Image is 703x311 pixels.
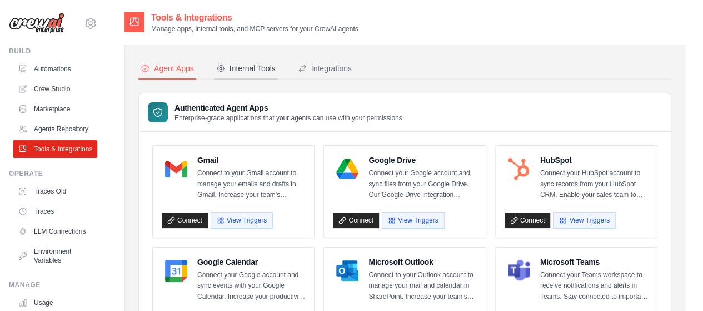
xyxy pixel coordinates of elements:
[333,213,379,228] a: Connect
[540,168,648,201] p: Connect your HubSpot account to sync records from your HubSpot CRM. Enable your sales team to clo...
[211,212,273,229] button: View Triggers
[382,212,444,229] button: View Triggers
[553,212,615,229] button: View Triggers
[296,58,354,80] button: Integrations
[336,158,358,180] img: Google Drive Logo
[9,169,97,178] div: Operate
[151,11,358,24] h2: Tools & Integrations
[13,140,97,158] a: Tools & Integrations
[368,155,476,166] h4: Google Drive
[197,270,305,303] p: Connect your Google account and sync events with your Google Calendar. Increase your productivity...
[138,58,196,80] button: Agent Apps
[508,260,530,282] img: Microsoft Teams Logo
[336,260,358,282] img: Microsoft Outlook Logo
[197,168,305,201] p: Connect to your Gmail account to manage your emails and drafts in Gmail. Increase your team’s pro...
[540,256,648,268] h4: Microsoft Teams
[13,120,97,138] a: Agents Repository
[197,155,305,166] h4: Gmail
[174,102,402,113] h3: Authenticated Agent Apps
[505,213,551,228] a: Connect
[13,80,97,98] a: Crew Studio
[141,63,194,74] div: Agent Apps
[216,63,276,74] div: Internal Tools
[13,223,97,240] a: LLM Connections
[151,24,358,33] p: Manage apps, internal tools, and MCP servers for your CrewAI agents
[174,113,402,122] p: Enterprise-grade applications that your agents can use with your permissions
[540,270,648,303] p: Connect your Teams workspace to receive notifications and alerts in Teams. Stay connected to impo...
[540,155,648,166] h4: HubSpot
[214,58,278,80] button: Internal Tools
[13,100,97,118] a: Marketplace
[13,203,97,220] a: Traces
[368,256,476,268] h4: Microsoft Outlook
[197,256,305,268] h4: Google Calendar
[165,158,187,180] img: Gmail Logo
[13,243,97,269] a: Environment Variables
[368,270,476,303] p: Connect to your Outlook account to manage your mail and calendar in SharePoint. Increase your tea...
[9,280,97,289] div: Manage
[9,47,97,56] div: Build
[13,60,97,78] a: Automations
[298,63,352,74] div: Integrations
[165,260,187,282] img: Google Calendar Logo
[368,168,476,201] p: Connect your Google account and sync files from your Google Drive. Our Google Drive integration e...
[508,158,530,180] img: HubSpot Logo
[9,13,64,34] img: Logo
[162,213,208,228] a: Connect
[13,182,97,200] a: Traces Old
